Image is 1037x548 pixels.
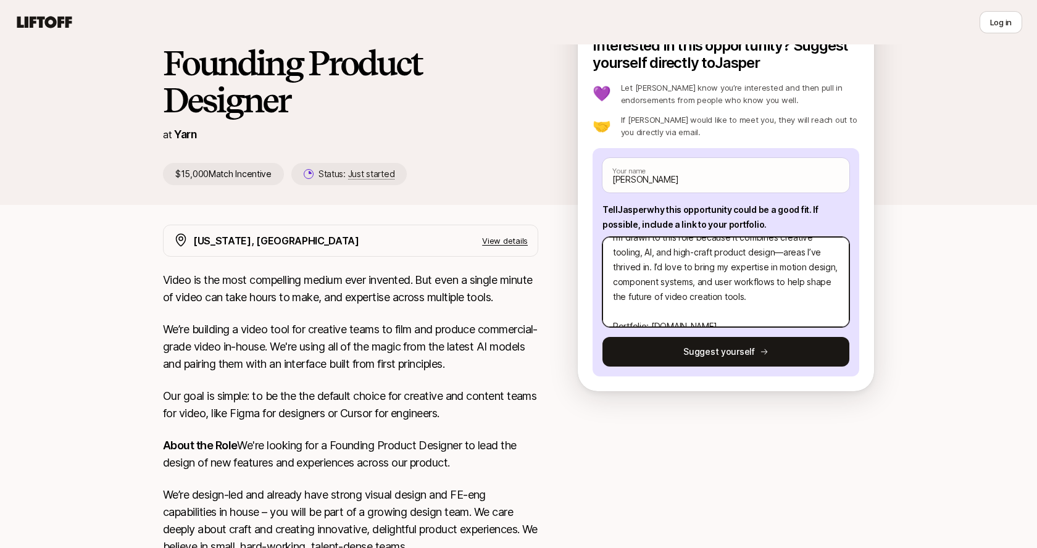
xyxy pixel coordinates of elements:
[593,118,611,133] p: 🤝
[593,86,611,101] p: 💜
[348,168,395,180] span: Just started
[163,439,237,452] strong: About the Role
[163,437,538,471] p: We're looking for a Founding Product Designer to lead the design of new features and experiences ...
[193,233,359,249] p: [US_STATE], [GEOGRAPHIC_DATA]
[163,163,284,185] p: $15,000 Match Incentive
[621,81,859,106] p: Let [PERSON_NAME] know you’re interested and then pull in endorsements from people who know you w...
[163,321,538,373] p: We’re building a video tool for creative teams to film and produce commercial-grade video in-hous...
[163,388,538,422] p: Our goal is simple: to be the the default choice for creative and content teams for video, like F...
[319,167,394,181] p: Status:
[621,114,859,138] p: If [PERSON_NAME] would like to meet you, they will reach out to you directly via email.
[163,44,538,118] h1: Founding Product Designer
[602,202,849,232] p: Tell Jasper why this opportunity could be a good fit . If possible, include a link to your portfo...
[482,235,528,247] p: View details
[593,37,859,72] p: Interested in this opportunity? Suggest yourself directly to Jasper
[602,337,849,367] button: Suggest yourself
[602,237,849,327] textarea: Hi [PERSON_NAME], I’m [PERSON_NAME], a product designer with experience leading design for AI-pow...
[163,127,172,143] p: at
[174,128,197,141] a: Yarn
[163,272,538,306] p: Video is the most compelling medium ever invented. But even a single minute of video can take hou...
[980,11,1022,33] button: Log in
